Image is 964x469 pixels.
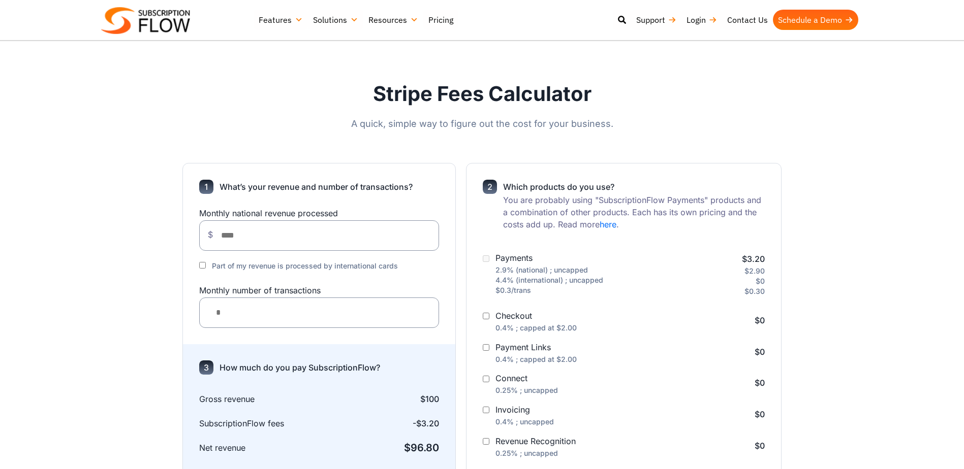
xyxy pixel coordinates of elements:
[199,416,293,430] label: SubscriptionFlow fees
[299,392,439,406] span: $100
[722,10,773,30] a: Contact Us
[503,194,765,230] p: You are probably using "SubscriptionFlow Payments" products and a combination of other products. ...
[423,10,458,30] a: Pricing
[495,403,530,417] label: Invoicing
[696,286,765,296] p: $0.30
[254,10,308,30] a: Features
[483,438,489,445] input: Revenue Recognition 0.25% ; uncapped $0
[212,261,398,271] p: Part of my revenue is processed by international cards
[773,10,858,30] a: Schedule a Demo
[220,360,380,375] h2: How much do you pay SubscriptionFlow?
[495,265,603,275] p: 2.9% (national) ; uncapped
[495,434,576,448] label: Revenue Recognition
[199,262,206,269] input: Part of my revenue is processed by international cards
[495,371,527,385] label: Connect
[755,378,765,388] span: $0
[755,315,765,325] span: $0
[483,255,489,262] input: Payments 2.9% (national) ; uncapped 4.4% (international) ; uncapped $0.3/trans $3.20 $2.90 $0 $0.30
[495,251,533,265] label: Payments
[495,385,558,395] p: 0.25% ; uncapped
[495,340,551,354] label: Payment Links
[495,354,577,364] p: 0.4% ; capped at $2.00
[199,283,440,297] label: Monthly number of transactions
[495,323,577,333] p: 0.4% ; capped at $2.00
[483,344,489,351] input: Payment Links 0.4% ; capped at $2.00 $0
[199,441,293,455] label: Net revenue
[755,441,765,451] span: $0
[483,376,489,382] input: Connect 0.25% ; uncapped $0
[299,416,439,430] span: -$3.20
[495,309,532,323] label: Checkout
[755,347,765,357] span: $0
[363,10,423,30] a: Resources
[182,117,782,130] p: A quick, simple way to figure out the cost for your business.
[696,252,765,266] p: $3.20
[755,409,765,419] span: $0
[101,7,190,34] img: Subscriptionflow
[495,417,554,427] p: 0.4% ; uncapped
[483,313,489,319] input: Checkout 0.4% ; capped at $2.00 $0
[199,392,293,406] label: Gross revenue
[495,448,576,458] p: 0.25% ; uncapped
[503,180,765,194] h2: Which products do you use?
[308,10,363,30] a: Solutions
[199,206,440,220] label: Monthly national revenue processed
[182,81,782,107] h1: Stripe Fees Calculator
[696,276,765,286] p: $0
[696,266,765,276] p: $2.90
[495,275,603,285] p: 4.4% (international) ; uncapped
[681,10,722,30] a: Login
[483,407,489,413] input: Invoicing 0.4% ; uncapped $0
[208,229,213,240] span: $
[631,10,681,30] a: Support
[220,180,413,194] h2: What’s your revenue and number of transactions?
[299,441,439,455] div: $96.80
[495,285,603,295] p: $0.3/trans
